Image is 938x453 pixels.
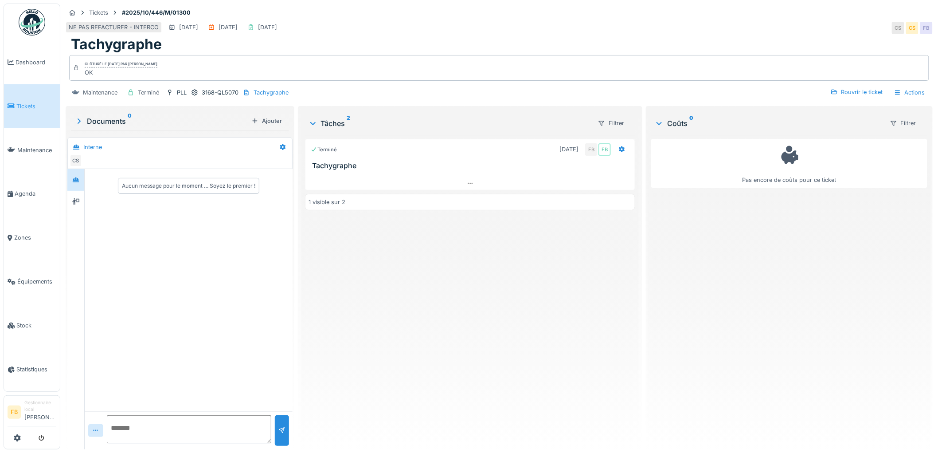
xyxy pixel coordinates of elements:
strong: #2025/10/446/M/01300 [118,8,194,17]
a: Zones [4,216,60,260]
span: Équipements [17,277,56,286]
sup: 0 [128,116,132,126]
div: CS [70,154,82,167]
div: Gestionnaire local [24,399,56,413]
div: Terminé [138,88,159,97]
div: FB [598,143,611,156]
sup: 0 [689,118,693,129]
a: FB Gestionnaire local[PERSON_NAME] [8,399,56,427]
a: Dashboard [4,40,60,84]
a: Maintenance [4,128,60,172]
div: Interne [83,143,102,151]
div: Rouvrir le ticket [827,86,887,98]
li: FB [8,406,21,419]
h1: Tachygraphe [71,36,162,53]
div: OK [85,68,157,77]
div: Clôturé le [DATE] par [PERSON_NAME] [85,61,157,67]
span: Dashboard [16,58,56,67]
span: Zones [14,233,56,242]
a: Agenda [4,172,60,216]
span: Maintenance [17,146,56,154]
span: Agenda [15,189,56,198]
div: Ajouter [248,115,285,127]
div: [DATE] [559,145,578,154]
div: Aucun message pour le moment … Soyez le premier ! [122,182,255,190]
a: Statistiques [4,347,60,391]
div: Terminé [311,146,337,154]
div: FB [585,143,598,156]
h3: Tachygraphe [313,162,632,170]
a: Tickets [4,84,60,128]
div: [DATE] [219,23,238,32]
div: Tickets [89,8,108,17]
a: Stock [4,303,60,347]
div: 1 visible sur 2 [309,198,346,206]
div: [DATE] [258,23,277,32]
div: Tachygraphe [254,88,289,97]
div: Filtrer [594,117,628,130]
div: NE PAS REFACTURER - INTERCO [69,23,159,32]
div: Maintenance [83,88,117,97]
div: FB [920,22,933,34]
div: 3168-QL5070 [202,88,238,97]
span: Stock [16,321,56,330]
sup: 2 [347,118,351,129]
div: PLL [177,88,187,97]
span: Tickets [16,102,56,110]
div: Actions [890,86,929,99]
div: CS [892,22,904,34]
div: Pas encore de coûts pour ce ticket [657,143,922,184]
div: Filtrer [886,117,920,130]
div: [DATE] [179,23,198,32]
div: Tâches [309,118,591,129]
a: Équipements [4,260,60,303]
span: Statistiques [16,365,56,374]
img: Badge_color-CXgf-gQk.svg [19,9,45,35]
div: Documents [74,116,248,126]
div: Coûts [655,118,883,129]
div: CS [906,22,918,34]
li: [PERSON_NAME] [24,399,56,425]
